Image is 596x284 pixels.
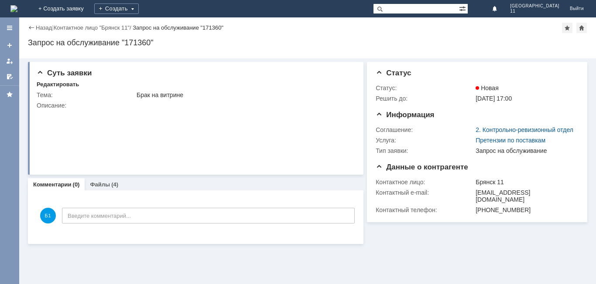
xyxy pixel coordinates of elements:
[376,189,474,196] div: Контактный e-mail:
[33,181,72,188] a: Комментарии
[94,3,139,14] div: Создать
[476,85,499,91] span: Новая
[562,23,572,33] div: Добавить в избранное
[376,85,474,91] div: Статус:
[137,91,352,98] div: Брак на витрине
[37,91,135,98] div: Тема:
[510,3,559,9] span: [GEOGRAPHIC_DATA]
[376,163,468,171] span: Данные о контрагенте
[3,70,17,84] a: Мои согласования
[476,137,545,144] a: Претензии по поставкам
[36,24,52,31] a: Назад
[510,9,559,14] span: 11
[90,181,110,188] a: Файлы
[476,95,512,102] span: [DATE] 17:00
[111,181,118,188] div: (4)
[376,206,474,213] div: Контактный телефон:
[37,69,92,77] span: Суть заявки
[476,147,575,154] div: Запрос на обслуживание
[73,181,80,188] div: (0)
[37,81,79,88] div: Редактировать
[3,54,17,68] a: Мои заявки
[459,4,468,12] span: Расширенный поиск
[376,137,474,144] div: Услуга:
[40,208,56,223] span: Б1
[376,69,411,77] span: Статус
[476,189,575,203] div: [EMAIL_ADDRESS][DOMAIN_NAME]
[376,179,474,186] div: Контактное лицо:
[54,24,133,31] div: /
[10,5,17,12] img: logo
[476,179,575,186] div: Брянск 11
[3,38,17,52] a: Создать заявку
[476,126,573,133] a: 2. Контрольно-ревизионный отдел
[376,126,474,133] div: Соглашение:
[476,206,575,213] div: [PHONE_NUMBER]
[576,23,587,33] div: Сделать домашней страницей
[28,38,587,47] div: Запрос на обслуживание "171360"
[376,111,434,119] span: Информация
[10,5,17,12] a: Перейти на домашнюю страницу
[376,95,474,102] div: Решить до:
[37,102,353,109] div: Описание:
[376,147,474,154] div: Тип заявки:
[133,24,223,31] div: Запрос на обслуживание "171360"
[52,24,53,30] div: |
[54,24,130,31] a: Контактное лицо "Брянск 11"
